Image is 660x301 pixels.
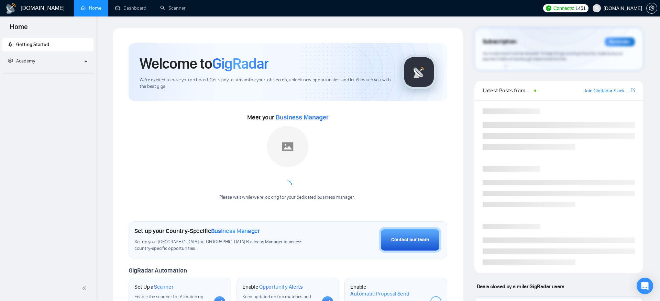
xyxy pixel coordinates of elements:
[82,285,89,292] span: double-left
[212,54,268,73] span: GigRadar
[631,88,635,93] span: export
[115,5,146,11] a: dashboardDashboard
[5,3,16,14] img: logo
[275,114,328,121] span: Business Manager
[247,114,328,121] span: Meet your
[215,194,361,201] div: Please wait while we're looking for your dedicated business manager...
[134,283,173,290] h1: Set Up a
[129,267,187,274] span: GigRadar Automation
[16,58,35,64] span: Academy
[8,58,13,63] span: fund-projection-screen
[8,58,35,64] span: Academy
[134,239,319,252] span: Set up your [GEOGRAPHIC_DATA] or [GEOGRAPHIC_DATA] Business Manager to access country-specific op...
[242,283,303,290] h1: Enable
[553,4,574,12] span: Connects:
[4,22,33,36] span: Home
[2,71,93,75] li: Academy Homepage
[267,126,308,167] img: placeholder.png
[594,6,599,11] span: user
[140,77,391,90] span: We're excited to have you on board. Get ready to streamline your job search, unlock new opportuni...
[350,283,425,297] h1: Enable
[637,278,653,294] div: Open Intercom Messenger
[16,42,49,47] span: Getting Started
[211,227,260,235] span: Business Manager
[483,51,623,62] span: Your subscription will be renewed. To keep things running smoothly, make sure your payment method...
[140,54,268,73] h1: Welcome to
[646,5,657,11] a: setting
[391,236,429,244] div: Contact our team
[402,55,436,89] img: gigradar-logo.png
[379,227,441,253] button: Contact our team
[646,3,657,14] button: setting
[134,227,260,235] h1: Set up your Country-Specific
[483,86,532,95] span: Latest Posts from the GigRadar Community
[259,283,303,290] span: Opportunity Alerts
[631,87,635,94] a: export
[584,87,629,95] a: Join GigRadar Slack Community
[483,36,517,48] span: Subscription
[160,5,186,11] a: searchScanner
[546,5,551,11] img: upwork-logo.png
[575,4,586,12] span: 1451
[282,179,294,190] span: loading
[350,290,409,297] span: Automatic Proposal Send
[8,42,13,47] span: rocket
[2,38,93,51] li: Getting Started
[474,280,567,292] span: Deals closed by similar GigRadar users
[605,37,635,46] div: Reminder
[81,5,101,11] a: homeHome
[154,283,173,290] span: Scanner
